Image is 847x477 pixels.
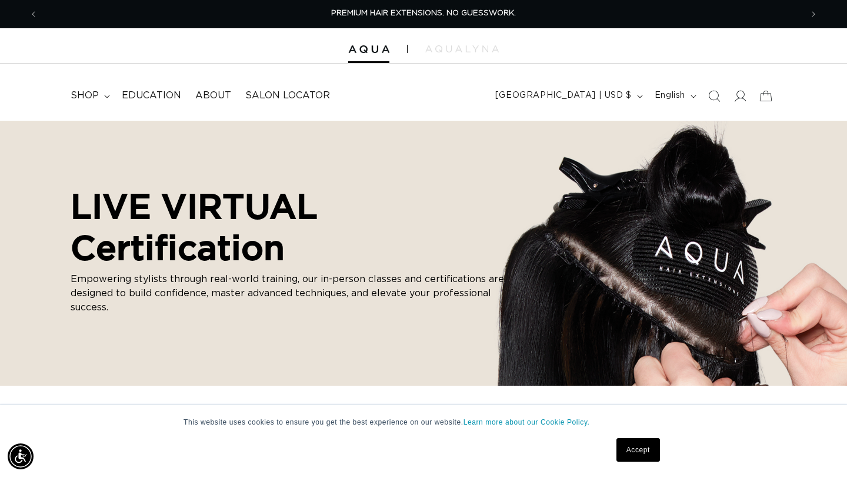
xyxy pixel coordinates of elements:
[71,273,518,315] p: Empowering stylists through real-world training, our in-person classes and certifications are des...
[245,90,330,102] span: Salon Locator
[425,45,499,52] img: aqualyna.com
[71,90,99,102] span: shop
[184,417,663,428] p: This website uses cookies to ensure you get the best experience on our website.
[488,85,648,107] button: [GEOGRAPHIC_DATA] | USD $
[701,83,727,109] summary: Search
[616,438,660,462] a: Accept
[115,82,188,109] a: Education
[21,3,46,25] button: Previous announcement
[71,185,518,267] h2: LIVE VIRTUAL Certification
[801,3,826,25] button: Next announcement
[195,90,231,102] span: About
[122,90,181,102] span: Education
[495,90,632,102] span: [GEOGRAPHIC_DATA] | USD $
[331,9,516,17] span: PREMIUM HAIR EXTENSIONS. NO GUESSWORK.
[188,82,238,109] a: About
[463,418,590,426] a: Learn more about our Cookie Policy.
[348,45,389,54] img: Aqua Hair Extensions
[788,420,847,477] iframe: Chat Widget
[648,85,701,107] button: English
[655,90,685,102] span: English
[238,82,337,109] a: Salon Locator
[8,443,34,469] div: Accessibility Menu
[64,82,115,109] summary: shop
